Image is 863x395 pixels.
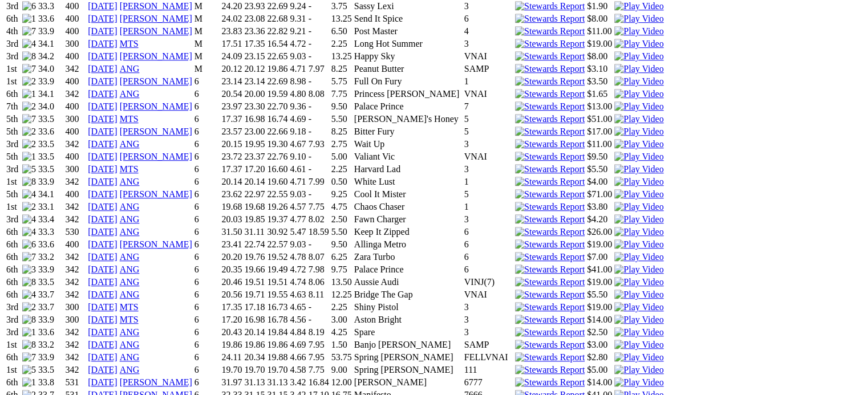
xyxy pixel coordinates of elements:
[614,1,663,11] img: Play Video
[614,64,663,74] img: Play Video
[289,38,306,50] td: 4.72
[614,327,663,337] img: Play Video
[120,39,139,48] a: MTS
[614,340,663,349] a: View replay
[6,26,21,37] td: 4th
[38,51,64,62] td: 34.2
[614,89,663,99] img: Play Video
[614,26,663,36] img: Play Video
[515,377,585,388] img: Stewards Report
[38,76,64,87] td: 33.9
[614,264,663,274] a: View replay
[120,340,140,349] a: ANG
[38,38,64,50] td: 34.1
[120,139,140,149] a: ANG
[221,76,242,87] td: 23.14
[120,327,140,337] a: ANG
[22,365,36,375] img: 5
[88,315,118,324] a: [DATE]
[38,101,64,112] td: 34.0
[120,51,192,61] a: [PERSON_NAME]
[88,114,118,124] a: [DATE]
[614,239,663,250] img: Play Video
[464,26,513,37] td: 4
[6,1,21,12] td: 3rd
[515,164,585,174] img: Stewards Report
[614,302,663,312] a: View replay
[22,26,36,36] img: 7
[614,227,663,237] a: View replay
[614,76,663,87] img: Play Video
[22,227,36,237] img: 4
[308,1,330,12] td: -
[614,277,663,287] img: Play Video
[22,64,36,74] img: 7
[515,264,585,275] img: Stewards Report
[515,1,585,11] img: Stewards Report
[244,26,265,37] td: 23.36
[614,164,663,174] img: Play Video
[331,63,353,75] td: 8.25
[221,1,242,12] td: 24.20
[22,114,36,124] img: 7
[515,315,585,325] img: Stewards Report
[6,63,21,75] td: 1st
[22,352,36,363] img: 7
[614,352,663,362] a: View replay
[244,63,265,75] td: 20.12
[515,139,585,149] img: Stewards Report
[515,290,585,300] img: Stewards Report
[266,101,288,112] td: 22.70
[22,76,36,87] img: 2
[614,290,663,300] img: Play Video
[515,252,585,262] img: Stewards Report
[221,13,242,25] td: 24.02
[244,1,265,12] td: 23.93
[464,38,513,50] td: 3
[354,88,463,100] td: Princess [PERSON_NAME]
[614,51,663,61] a: View replay
[614,1,663,11] a: View replay
[88,290,118,299] a: [DATE]
[515,214,585,225] img: Stewards Report
[88,264,118,274] a: [DATE]
[614,315,663,325] img: Play Video
[22,139,36,149] img: 2
[614,164,663,174] a: View replay
[614,76,663,86] a: View replay
[614,127,663,137] img: Play Video
[289,1,306,12] td: 9.24
[22,1,36,11] img: 6
[586,88,613,100] td: $1.65
[614,377,663,387] a: View replay
[22,290,36,300] img: 4
[515,114,585,124] img: Stewards Report
[614,227,663,237] img: Play Video
[266,51,288,62] td: 22.65
[22,101,36,112] img: 2
[120,214,140,224] a: ANG
[194,63,220,75] td: M
[6,38,21,50] td: 3rd
[65,101,87,112] td: 400
[614,277,663,287] a: View replay
[88,327,118,337] a: [DATE]
[354,38,463,50] td: Long Hot Summer
[354,63,463,75] td: Peanut Butter
[354,51,463,62] td: Happy Sky
[88,139,118,149] a: [DATE]
[614,264,663,275] img: Play Video
[88,365,118,374] a: [DATE]
[331,1,353,12] td: 3.75
[586,13,613,25] td: $8.00
[221,101,242,112] td: 23.97
[22,252,36,262] img: 7
[515,14,585,24] img: Stewards Report
[586,26,613,37] td: $11.00
[65,51,87,62] td: 400
[614,189,663,199] img: Play Video
[221,38,242,50] td: 17.51
[65,38,87,50] td: 300
[38,88,64,100] td: 34.1
[614,139,663,149] a: View replay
